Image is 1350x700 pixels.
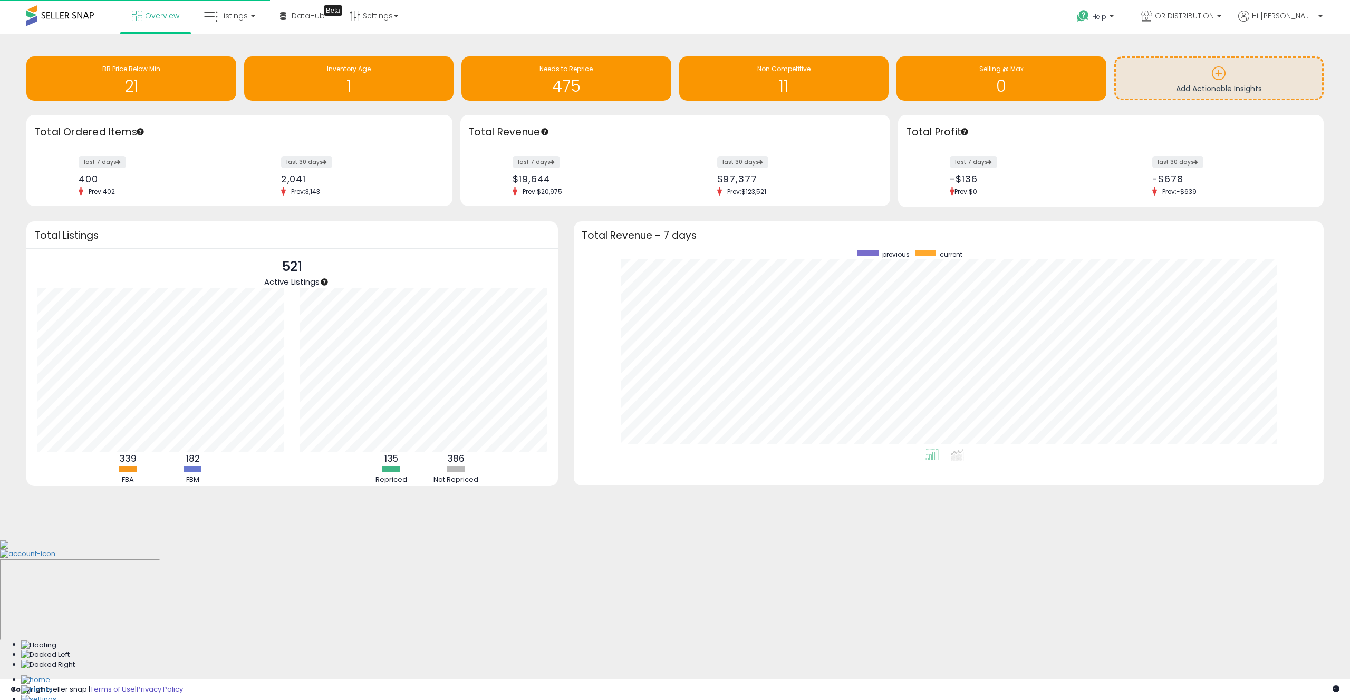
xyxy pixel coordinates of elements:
h3: Total Revenue - 7 days [582,231,1316,239]
div: -$678 [1152,173,1305,184]
div: $19,644 [513,173,667,184]
b: 386 [447,452,465,465]
span: Inventory Age [327,64,371,73]
img: History [21,685,52,695]
h1: 475 [467,77,666,95]
label: last 30 days [1152,156,1203,168]
span: OR DISTRIBUTION [1155,11,1214,21]
span: Listings [220,11,248,21]
img: Docked Left [21,650,70,660]
span: Prev: $123,521 [722,187,772,196]
h3: Total Ordered Items [34,125,445,140]
label: last 30 days [717,156,768,168]
div: $97,377 [717,173,872,184]
b: 135 [384,452,398,465]
span: Overview [145,11,179,21]
span: Prev: 3,143 [286,187,325,196]
span: previous [882,250,910,259]
div: Tooltip anchor [960,127,969,137]
div: Tooltip anchor [136,127,145,137]
span: Prev: -$639 [1157,187,1202,196]
span: Prev: $0 [954,187,977,196]
span: Active Listings [264,276,320,287]
span: Selling @ Max [979,64,1024,73]
a: BB Price Below Min 21 [26,56,236,101]
h1: 11 [684,77,884,95]
label: last 7 days [513,156,560,168]
span: Add Actionable Insights [1176,83,1262,94]
span: DataHub [292,11,325,21]
a: Hi [PERSON_NAME] [1238,11,1323,34]
label: last 30 days [281,156,332,168]
img: Docked Right [21,660,75,670]
b: 182 [186,452,200,465]
div: Tooltip anchor [320,277,329,287]
span: current [940,250,962,259]
div: FBM [161,475,225,485]
div: Tooltip anchor [540,127,549,137]
p: 521 [264,257,320,277]
a: Add Actionable Insights [1116,58,1323,99]
b: 339 [119,452,137,465]
a: Inventory Age 1 [244,56,454,101]
a: Selling @ Max 0 [896,56,1106,101]
span: Non Competitive [757,64,811,73]
label: last 7 days [950,156,997,168]
img: Home [21,675,50,685]
div: Not Repriced [425,475,488,485]
h3: Total Listings [34,231,550,239]
h3: Total Revenue [468,125,882,140]
div: Tooltip anchor [324,5,342,16]
div: 2,041 [281,173,434,184]
h1: 1 [249,77,449,95]
span: Hi [PERSON_NAME] [1252,11,1315,21]
i: Get Help [1076,9,1089,23]
a: Non Competitive 11 [679,56,889,101]
div: -$136 [950,173,1103,184]
div: FBA [97,475,160,485]
h3: Total Profit [906,125,1316,140]
div: 400 [79,173,232,184]
span: Prev: 402 [83,187,120,196]
span: Needs to Reprice [539,64,593,73]
span: Help [1092,12,1106,21]
span: BB Price Below Min [102,64,160,73]
h1: 21 [32,77,231,95]
a: Needs to Reprice 475 [461,56,671,101]
label: last 7 days [79,156,126,168]
a: Help [1068,2,1124,34]
div: Repriced [360,475,423,485]
h1: 0 [902,77,1101,95]
span: Prev: $20,975 [517,187,567,196]
img: Floating [21,640,56,650]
